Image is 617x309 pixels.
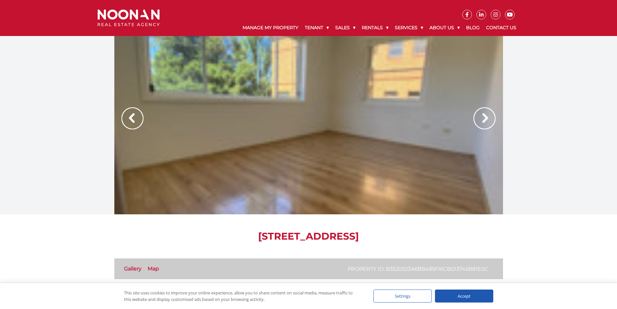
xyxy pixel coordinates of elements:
[121,107,143,129] img: Arrow slider
[392,19,426,36] a: Services
[348,265,488,273] p: Property ID: b3520523a6bb485fa1cb013745b81e0c
[124,266,142,272] a: Gallery
[426,19,463,36] a: About Us
[483,19,520,36] a: Contact Us
[332,19,359,36] a: Sales
[463,19,483,36] a: Blog
[302,19,332,36] a: Tenant
[97,9,160,27] img: Noonan Real Estate Agency
[373,290,432,303] div: Settings
[114,231,503,242] h1: [STREET_ADDRESS]
[359,19,392,36] a: Rentals
[435,290,493,303] div: Accept
[148,266,159,272] a: Map
[124,290,360,303] div: This site uses cookies to improve your online experience, allow you to share content on social me...
[474,107,496,129] img: Arrow slider
[239,19,302,36] a: Manage My Property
